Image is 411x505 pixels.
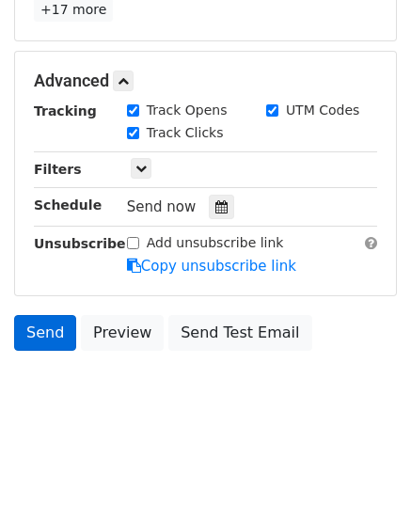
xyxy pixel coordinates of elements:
span: Send now [127,198,197,215]
strong: Tracking [34,103,97,118]
strong: Unsubscribe [34,236,126,251]
label: Add unsubscribe link [147,233,284,253]
label: UTM Codes [286,101,359,120]
a: Copy unsubscribe link [127,258,296,275]
label: Track Clicks [147,123,224,143]
strong: Schedule [34,197,102,213]
a: Send [14,315,76,351]
a: Send Test Email [168,315,311,351]
iframe: Chat Widget [317,415,411,505]
a: Preview [81,315,164,351]
h5: Advanced [34,71,377,91]
label: Track Opens [147,101,228,120]
strong: Filters [34,162,82,177]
